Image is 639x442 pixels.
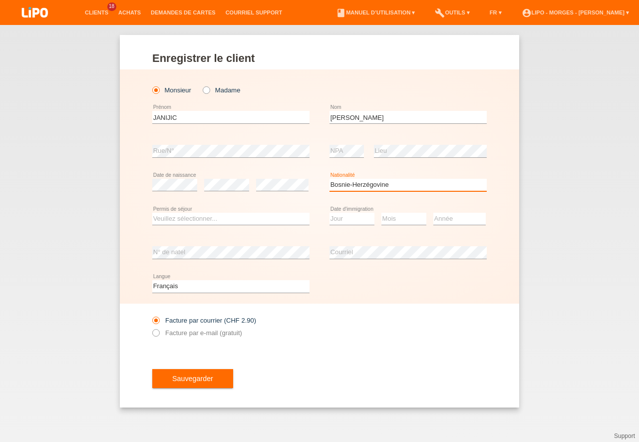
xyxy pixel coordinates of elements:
[522,8,532,18] i: account_circle
[152,86,191,94] label: Monsieur
[152,317,159,329] input: Facture par courrier (CHF 2.90)
[113,9,146,15] a: Achats
[203,86,209,93] input: Madame
[614,433,635,440] a: Support
[430,9,474,15] a: buildOutils ▾
[152,86,159,93] input: Monsieur
[80,9,113,15] a: Clients
[10,20,60,28] a: LIPO pay
[485,9,507,15] a: FR ▾
[203,86,240,94] label: Madame
[152,317,256,324] label: Facture par courrier (CHF 2.90)
[152,329,159,342] input: Facture par e-mail (gratuit)
[152,52,487,64] h1: Enregistrer le client
[435,8,445,18] i: build
[107,2,116,11] span: 18
[146,9,221,15] a: Demandes de cartes
[336,8,346,18] i: book
[152,369,233,388] button: Sauvegarder
[172,375,213,383] span: Sauvegarder
[152,329,242,337] label: Facture par e-mail (gratuit)
[221,9,287,15] a: Courriel Support
[517,9,634,15] a: account_circleLIPO - Morges - [PERSON_NAME] ▾
[331,9,420,15] a: bookManuel d’utilisation ▾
